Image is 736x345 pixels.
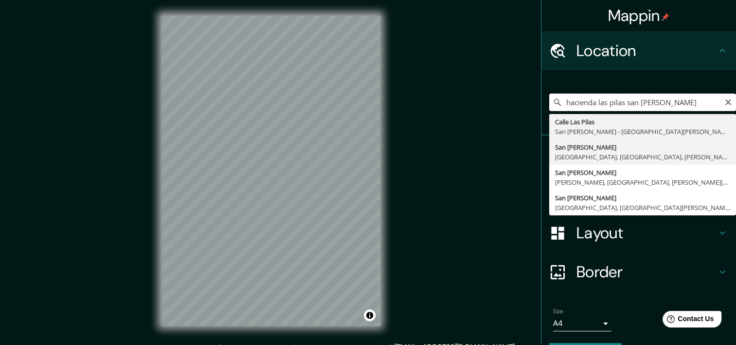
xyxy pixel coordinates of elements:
[162,16,380,326] canvas: Map
[541,31,736,70] div: Location
[549,94,736,111] input: Pick your city or area
[662,13,669,21] img: pin-icon.png
[576,41,717,60] h4: Location
[541,174,736,213] div: Style
[576,262,717,282] h4: Border
[553,307,563,316] label: Size
[541,213,736,252] div: Layout
[724,97,732,106] button: Clear
[555,168,730,177] div: San [PERSON_NAME]
[555,177,730,187] div: [PERSON_NAME], [GEOGRAPHIC_DATA], [PERSON_NAME][GEOGRAPHIC_DATA]
[364,309,376,321] button: Toggle attribution
[555,117,730,127] div: Calle Las Pilas
[541,135,736,174] div: Pins
[555,203,730,212] div: [GEOGRAPHIC_DATA], [GEOGRAPHIC_DATA][PERSON_NAME], [PERSON_NAME][GEOGRAPHIC_DATA]
[555,152,730,162] div: [GEOGRAPHIC_DATA], [GEOGRAPHIC_DATA], [PERSON_NAME][GEOGRAPHIC_DATA]
[576,223,717,243] h4: Layout
[649,307,725,334] iframe: Help widget launcher
[555,142,730,152] div: San [PERSON_NAME]
[608,6,670,25] h4: Mappin
[555,127,730,136] div: San [PERSON_NAME] - [GEOGRAPHIC_DATA][PERSON_NAME], 40902, [PERSON_NAME][GEOGRAPHIC_DATA]
[541,252,736,291] div: Border
[555,193,730,203] div: San [PERSON_NAME]
[553,316,611,331] div: A4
